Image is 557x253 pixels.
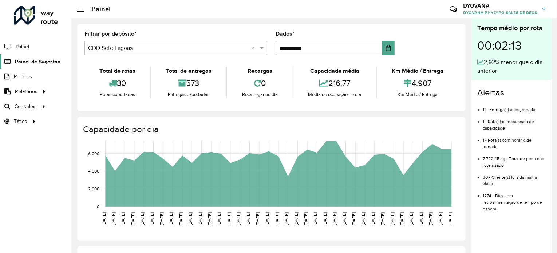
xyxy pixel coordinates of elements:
font: 573 [186,79,199,87]
text: [DATE] [150,212,154,225]
font: Km Médio / Entrega [392,68,443,74]
text: [DATE] [419,212,423,225]
font: 30 - Cliente(s) fora da malha viária [483,175,537,186]
text: [DATE] [447,212,452,225]
font: 1 - Rota(s) com excesso de capacidade [483,119,534,130]
text: 4,000 [88,169,99,174]
text: [DATE] [342,212,347,225]
text: [DATE] [217,212,222,225]
font: Capacidade por dia [83,124,159,134]
font: Total de rotas [99,68,135,74]
text: [DATE] [351,212,356,225]
text: [DATE] [284,212,289,225]
font: 216,77 [328,79,350,87]
font: Consultas [15,104,37,109]
text: [DATE] [390,212,395,225]
font: Rotas exportadas [100,92,135,97]
font: Painel de Sugestão [15,59,60,64]
font: 7.722,45 kg - Total de peso não roteirizado [483,156,544,167]
text: [DATE] [188,212,193,225]
text: [DATE] [380,212,385,225]
font: Entregas exportadas [168,92,209,97]
font: Alertas [477,88,504,97]
font: 11 - Entrega(s) após jornada [483,107,535,112]
text: [DATE] [361,212,366,225]
text: [DATE] [246,212,250,225]
font: DYOVANA [463,2,490,9]
a: Contato Rápido [446,1,461,17]
text: [DATE] [428,212,433,225]
font: 1274 - Dias sem retroalimentação de tempo de espera [483,193,542,211]
font: 4.907 [412,79,431,87]
font: 1 - Rota(s) com horário de jornada [483,138,532,149]
text: [DATE] [274,212,279,225]
text: [DATE] [207,212,212,225]
font: Total de entregas [166,68,212,74]
text: [DATE] [130,212,135,225]
font: 30 [117,79,126,87]
text: [DATE] [111,212,116,225]
text: [DATE] [313,212,318,225]
font: Km Médio / Entrega [398,92,438,97]
font: Recarregar no dia [242,92,278,97]
font: Relatórios [15,89,37,94]
text: [DATE] [255,212,260,225]
text: [DATE] [332,212,337,225]
text: [DATE] [294,212,299,225]
font: Recargas [248,68,272,74]
text: [DATE] [226,212,231,225]
font: Filtrar por depósito [84,31,134,37]
text: 2,000 [88,186,99,191]
text: 6,000 [88,151,99,156]
text: [DATE] [102,212,106,225]
text: [DATE] [323,212,327,225]
text: [DATE] [399,212,404,225]
text: [DATE] [236,212,241,225]
text: [DATE] [303,212,308,225]
font: 2,92% menor que o dia anterior [477,59,542,74]
font: 0 [261,79,266,87]
text: [DATE] [438,212,443,225]
font: DYOVANA PHYLYPO SALES DE DEUS [463,10,537,15]
span: Clear all [252,44,258,52]
font: Média de ocupação no dia [308,92,362,97]
font: Capacidade média [310,68,359,74]
text: [DATE] [409,212,414,225]
font: Painel [16,44,29,50]
font: Painel [91,5,111,13]
font: Dados [276,31,293,37]
text: [DATE] [371,212,375,225]
text: 0 [97,204,99,209]
font: Tempo médio por rota [477,24,542,32]
font: 00:02:13 [477,39,522,52]
text: [DATE] [198,212,202,225]
text: [DATE] [178,212,183,225]
text: [DATE] [265,212,270,225]
text: [DATE] [159,212,164,225]
text: [DATE] [140,212,145,225]
text: [DATE] [169,212,174,225]
button: Escolha a data [382,41,395,55]
font: Tático [14,119,27,124]
font: Pedidos [14,74,32,79]
text: [DATE] [121,212,125,225]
